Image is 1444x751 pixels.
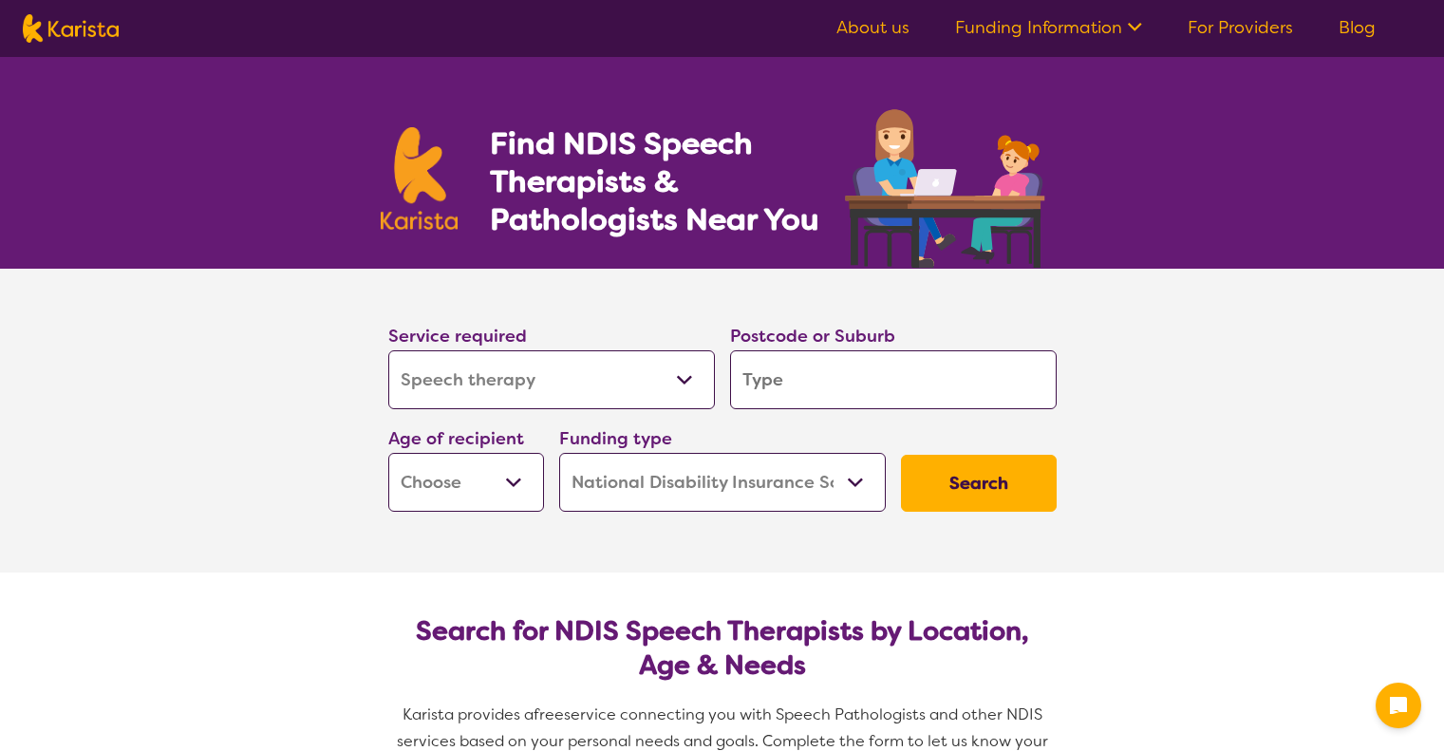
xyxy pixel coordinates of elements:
[836,16,910,39] a: About us
[830,103,1064,269] img: speech-therapy
[901,455,1057,512] button: Search
[23,14,119,43] img: Karista logo
[403,614,1041,683] h2: Search for NDIS Speech Therapists by Location, Age & Needs
[730,350,1057,409] input: Type
[559,427,672,450] label: Funding type
[1188,16,1293,39] a: For Providers
[955,16,1142,39] a: Funding Information
[730,325,895,347] label: Postcode or Suburb
[1339,16,1376,39] a: Blog
[388,325,527,347] label: Service required
[534,704,564,724] span: free
[388,427,524,450] label: Age of recipient
[490,124,841,238] h1: Find NDIS Speech Therapists & Pathologists Near You
[381,127,459,230] img: Karista logo
[403,704,534,724] span: Karista provides a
